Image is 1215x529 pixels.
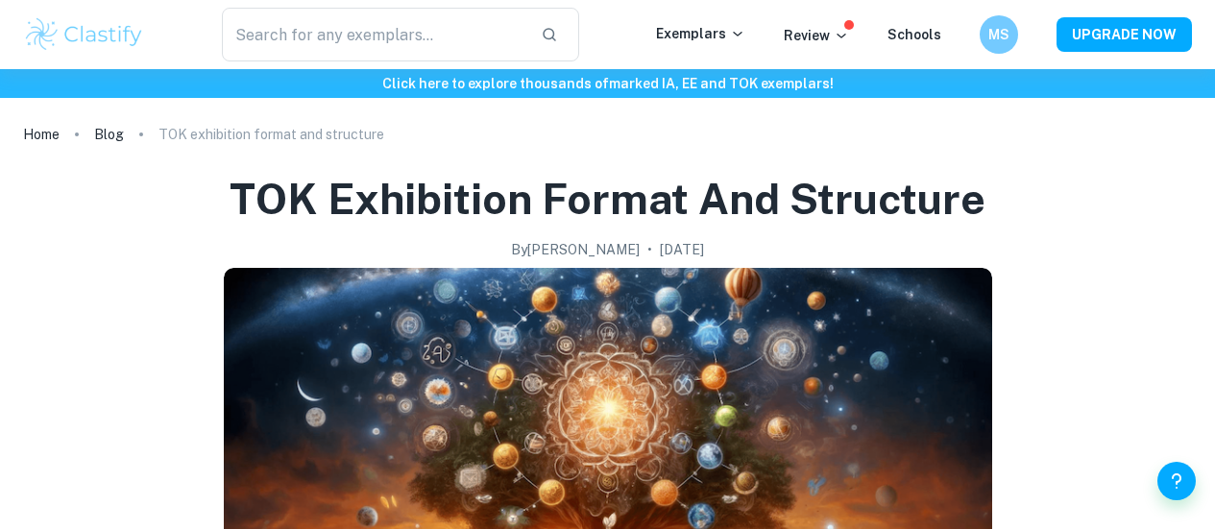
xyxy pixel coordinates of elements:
a: Blog [94,121,124,148]
a: Home [23,121,60,148]
h6: Click here to explore thousands of marked IA, EE and TOK exemplars ! [4,73,1211,94]
p: • [647,239,652,260]
button: UPGRADE NOW [1057,17,1192,52]
p: TOK exhibition format and structure [158,124,384,145]
a: Schools [887,27,941,42]
h2: [DATE] [660,239,704,260]
p: Exemplars [656,23,745,44]
button: Help and Feedback [1157,462,1196,500]
img: Clastify logo [23,15,145,54]
p: Review [784,25,849,46]
button: MS [980,15,1018,54]
h2: By [PERSON_NAME] [511,239,640,260]
h1: TOK exhibition format and structure [230,171,985,228]
input: Search for any exemplars... [222,8,525,61]
h6: MS [988,24,1010,45]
